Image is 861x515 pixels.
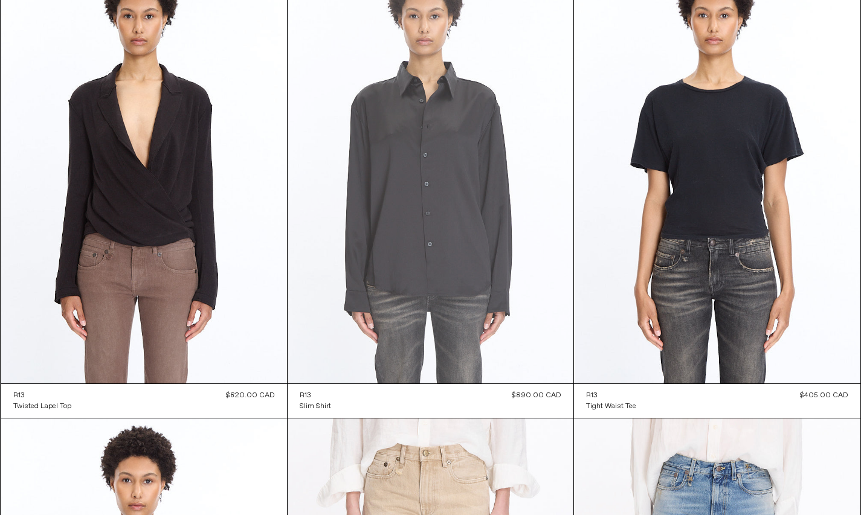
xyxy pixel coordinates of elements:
a: R13 [586,390,636,401]
a: Slim Shirt [300,401,331,412]
div: R13 [13,391,25,401]
div: $890.00 CAD [512,390,561,401]
a: Tight Waist Tee [586,401,636,412]
div: $405.00 CAD [800,390,848,401]
div: Tight Waist Tee [586,401,636,412]
div: Twisted Lapel Top [13,401,71,412]
a: R13 [300,390,331,401]
div: R13 [300,391,311,401]
div: $820.00 CAD [226,390,275,401]
a: Twisted Lapel Top [13,401,71,412]
div: Slim Shirt [300,401,331,412]
div: R13 [586,391,598,401]
a: R13 [13,390,71,401]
